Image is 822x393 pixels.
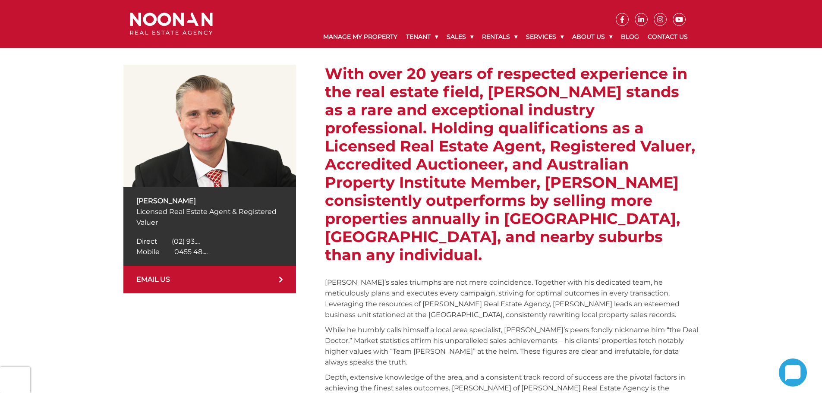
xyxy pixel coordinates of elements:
[617,26,643,48] a: Blog
[643,26,692,48] a: Contact Us
[174,248,208,256] span: 0455 48....
[442,26,478,48] a: Sales
[130,13,213,35] img: Noonan Real Estate Agency
[402,26,442,48] a: Tenant
[319,26,402,48] a: Manage My Property
[123,266,296,293] a: EMAIL US
[136,237,157,245] span: Direct
[478,26,522,48] a: Rentals
[325,324,699,368] p: While he humbly calls himself a local area specialist, [PERSON_NAME]’s peers fondly nickname him ...
[136,206,283,228] p: Licensed Real Estate Agent & Registered Valuer
[123,65,296,187] img: David Hughes
[522,26,568,48] a: Services
[325,65,699,264] h2: With over 20 years of respected experience in the real estate field, [PERSON_NAME] stands as a ra...
[136,237,200,245] a: Click to reveal phone number
[325,277,699,320] p: [PERSON_NAME]’s sales triumphs are not mere coincidence. Together with his dedicated team, he met...
[136,195,283,206] p: [PERSON_NAME]
[172,237,200,245] span: (02) 93....
[136,248,208,256] a: Click to reveal phone number
[568,26,617,48] a: About Us
[136,248,160,256] span: Mobile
